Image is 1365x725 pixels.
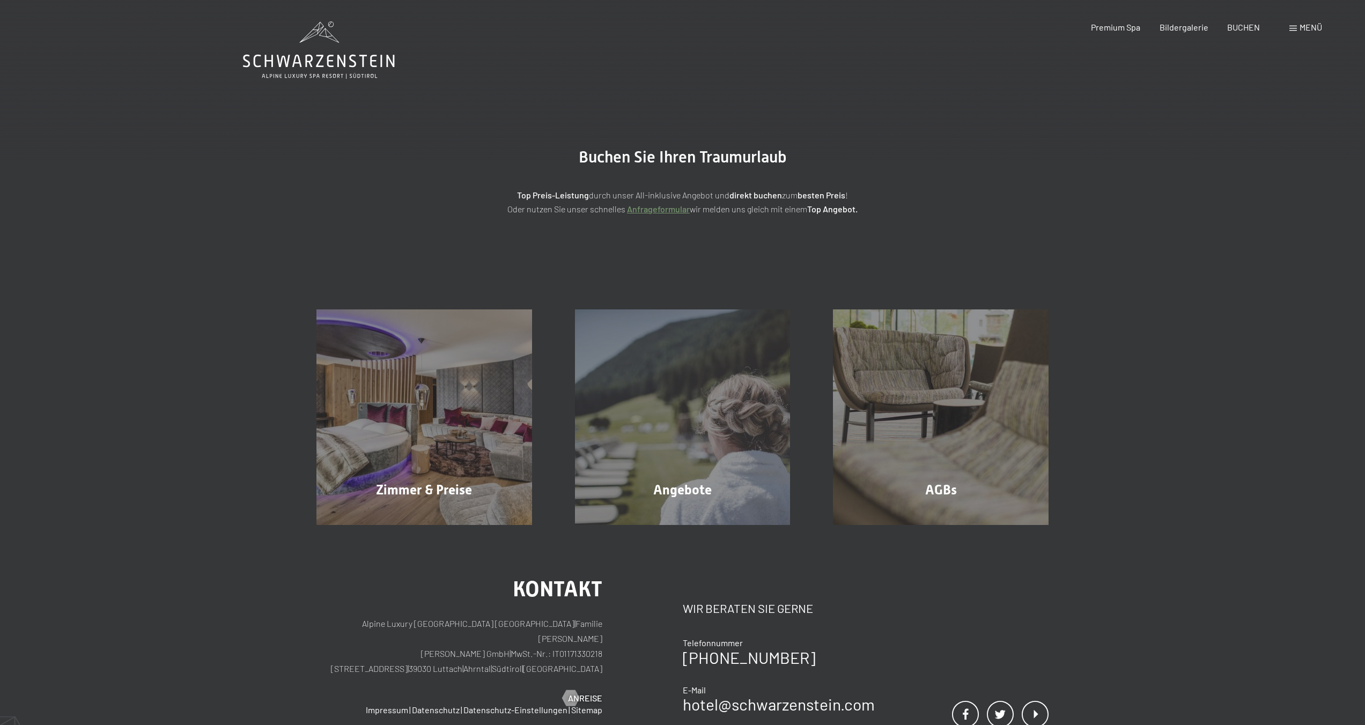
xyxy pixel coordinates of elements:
span: | [409,705,411,715]
a: Anfrageformular [627,204,690,214]
span: Telefonnummer [683,638,743,648]
span: | [574,618,575,628]
span: AGBs [925,482,957,498]
strong: Top Angebot. [807,204,858,214]
span: Buchen Sie Ihren Traumurlaub [579,147,787,166]
span: E-Mail [683,685,706,695]
a: Bildergalerie [1160,22,1208,32]
span: Zimmer & Preise [376,482,472,498]
strong: besten Preis [798,190,845,200]
a: Buchung Zimmer & Preise [295,309,554,525]
a: hotel@schwarzenstein.com [683,694,875,714]
strong: Top Preis-Leistung [517,190,589,200]
span: | [569,705,570,715]
span: | [408,663,409,674]
a: Sitemap [571,705,602,715]
a: Datenschutz [412,705,460,715]
a: Impressum [366,705,408,715]
span: Menü [1300,22,1322,32]
span: | [510,648,511,659]
a: Buchung Angebote [554,309,812,525]
a: Datenschutz-Einstellungen [463,705,567,715]
a: BUCHEN [1227,22,1260,32]
span: Angebote [653,482,712,498]
a: [PHONE_NUMBER] [683,648,815,667]
span: | [522,663,523,674]
span: Kontakt [513,576,602,602]
a: Buchung AGBs [811,309,1070,525]
strong: direkt buchen [729,190,782,200]
span: Wir beraten Sie gerne [683,601,813,615]
span: Anreise [568,692,602,704]
p: Alpine Luxury [GEOGRAPHIC_DATA] [GEOGRAPHIC_DATA] Familie [PERSON_NAME] [PERSON_NAME] GmbH MwSt.-... [316,616,602,676]
p: durch unser All-inklusive Angebot und zum ! Oder nutzen Sie unser schnelles wir melden uns gleich... [415,188,951,216]
span: | [491,663,492,674]
span: | [461,705,462,715]
a: Premium Spa [1091,22,1140,32]
span: | [462,663,463,674]
a: Anreise [563,692,602,704]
